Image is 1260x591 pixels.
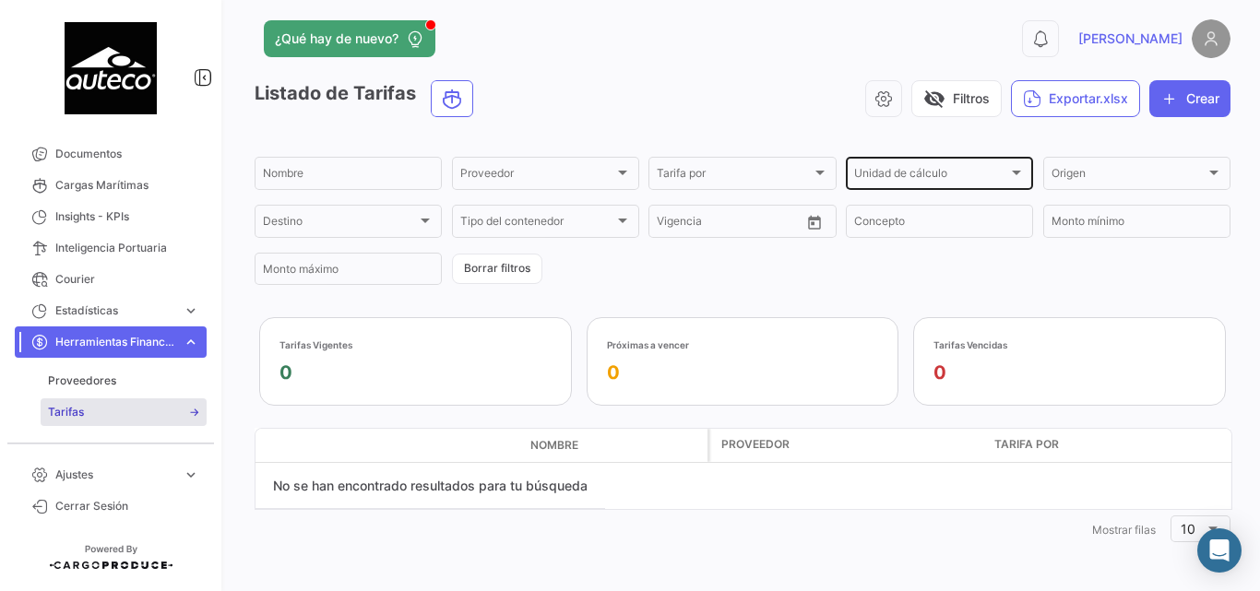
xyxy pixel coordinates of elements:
[530,437,578,454] span: Nombre
[339,438,523,453] datatable-header-cell: Estado
[15,138,207,170] a: Documentos
[523,430,707,461] datatable-header-cell: Nombre
[721,436,790,453] span: Proveedor
[183,302,199,319] span: expand_more
[1181,521,1195,537] span: 10
[65,22,157,114] img: 4e60ea66-e9d8-41bd-bd0e-266a1ab356ac.jpeg
[255,80,479,117] h3: Listado de Tarifas
[183,334,199,350] span: expand_more
[1052,170,1206,183] span: Origen
[15,201,207,232] a: Insights - KPIs
[264,20,435,57] button: ¿Qué hay de nuevo?
[55,146,199,162] span: Documentos
[55,334,175,350] span: Herramientas Financieras
[292,438,339,453] datatable-header-cell: Modo de Transporte
[432,81,472,116] button: Ocean
[460,218,614,230] span: Tipo del contenedor
[657,170,811,183] span: Tarifa por
[710,429,987,462] datatable-header-cell: Proveedor
[55,240,199,256] span: Inteligencia Portuaria
[275,30,398,48] span: ¿Qué hay de nuevo?
[55,177,199,194] span: Cargas Marítimas
[183,467,199,483] span: expand_more
[1149,80,1230,117] button: Crear
[452,254,542,284] button: Borrar filtros
[1011,80,1140,117] button: Exportar.xlsx
[256,463,605,509] div: No se han encontrado resultados para tu búsqueda
[55,498,199,514] span: Cerrar Sesión
[994,436,1059,453] span: Tarifa por
[854,170,1008,183] span: Unidad de cálculo
[55,302,175,319] span: Estadísticas
[15,232,207,264] a: Inteligencia Portuaria
[15,170,207,201] a: Cargas Marítimas
[1078,30,1183,48] span: [PERSON_NAME]
[801,208,828,236] button: Open calendar
[923,88,945,110] span: visibility_off
[1197,528,1242,573] div: Abrir Intercom Messenger
[55,208,199,225] span: Insights - KPIs
[41,367,207,395] a: Proveedores
[48,372,116,389] span: Proveedores
[48,404,84,420] span: Tarifas
[41,398,207,426] a: Tarifas
[55,467,175,483] span: Ajustes
[1092,523,1156,537] span: Mostrar filas
[911,80,1002,117] button: visibility_offFiltros
[1192,19,1230,58] img: placeholder-user.png
[55,271,199,288] span: Courier
[15,264,207,295] a: Courier
[263,218,417,230] span: Destino
[460,170,614,183] span: Proveedor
